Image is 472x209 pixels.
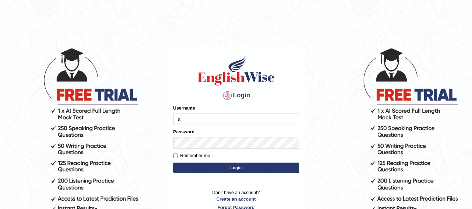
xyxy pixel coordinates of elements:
label: Remember me [173,152,210,159]
h4: Login [173,90,299,101]
button: Login [173,163,299,173]
a: Create an account [173,196,299,202]
input: Remember me [173,154,178,158]
img: Logo of English Wise sign in for intelligent practice with AI [196,55,276,87]
label: Password [173,128,195,135]
label: Username [173,105,195,111]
